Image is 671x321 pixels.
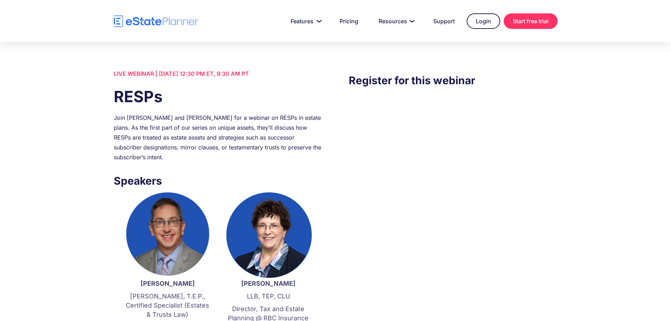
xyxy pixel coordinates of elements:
[225,292,312,301] p: LLB, TEP, CLU
[349,72,557,88] h3: Register for this webinar
[504,13,558,29] a: Start free trial
[114,69,322,79] div: LIVE WEBINAR | [DATE] 12:30 PM ET, 9:30 AM PT
[282,14,328,28] a: Features
[467,13,500,29] a: Login
[241,280,296,287] strong: [PERSON_NAME]
[349,103,557,229] iframe: Form 0
[114,86,322,107] h1: RESPs
[141,280,195,287] strong: [PERSON_NAME]
[114,15,198,27] a: home
[124,292,211,319] p: [PERSON_NAME], T.E.P., Certified Specialist (Estates & Trusts Law)
[370,14,421,28] a: Resources
[425,14,463,28] a: Support
[114,113,322,162] div: Join [PERSON_NAME] and [PERSON_NAME] for a webinar on RESPs in estate plans. As the first part of...
[114,173,322,189] h3: Speakers
[331,14,367,28] a: Pricing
